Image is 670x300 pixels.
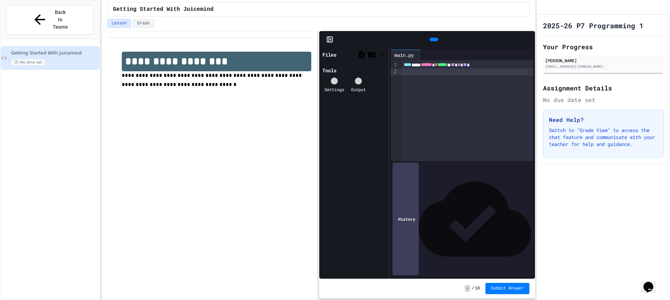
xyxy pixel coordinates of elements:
[322,51,336,58] div: Files
[52,9,68,31] span: Back to Teams
[11,59,45,66] span: No time set
[485,283,529,294] button: Submit Answer
[11,50,98,56] span: Getting Started With Juicemind
[549,127,658,148] p: Switch to "Grade View" to access the chat feature and communicate with your teacher for help and ...
[391,50,421,60] div: main.py
[391,61,398,68] div: 1
[491,286,524,291] span: Submit Answer
[465,285,470,292] span: -
[391,68,398,75] div: 2
[113,5,214,14] span: Getting Started With Juicemind
[325,86,344,93] div: Settings
[6,5,94,35] button: Back to Teams
[543,42,664,52] h2: Your Progress
[322,67,336,74] div: Tools
[471,286,474,291] span: /
[475,286,480,291] span: 10
[543,21,643,30] h1: 2025-26 P7 Programming 1
[351,86,366,93] div: Output
[543,83,664,93] h2: Assignment Details
[545,57,662,64] div: [PERSON_NAME]
[641,272,663,293] iframe: chat widget
[133,19,154,28] button: Grade
[545,64,662,69] div: [EMAIL_ADDRESS][DOMAIN_NAME]
[107,19,131,28] button: Lesson
[543,96,664,104] div: No due date set
[549,116,658,124] h3: Need Help?
[391,51,417,59] div: main.py
[393,163,419,275] div: History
